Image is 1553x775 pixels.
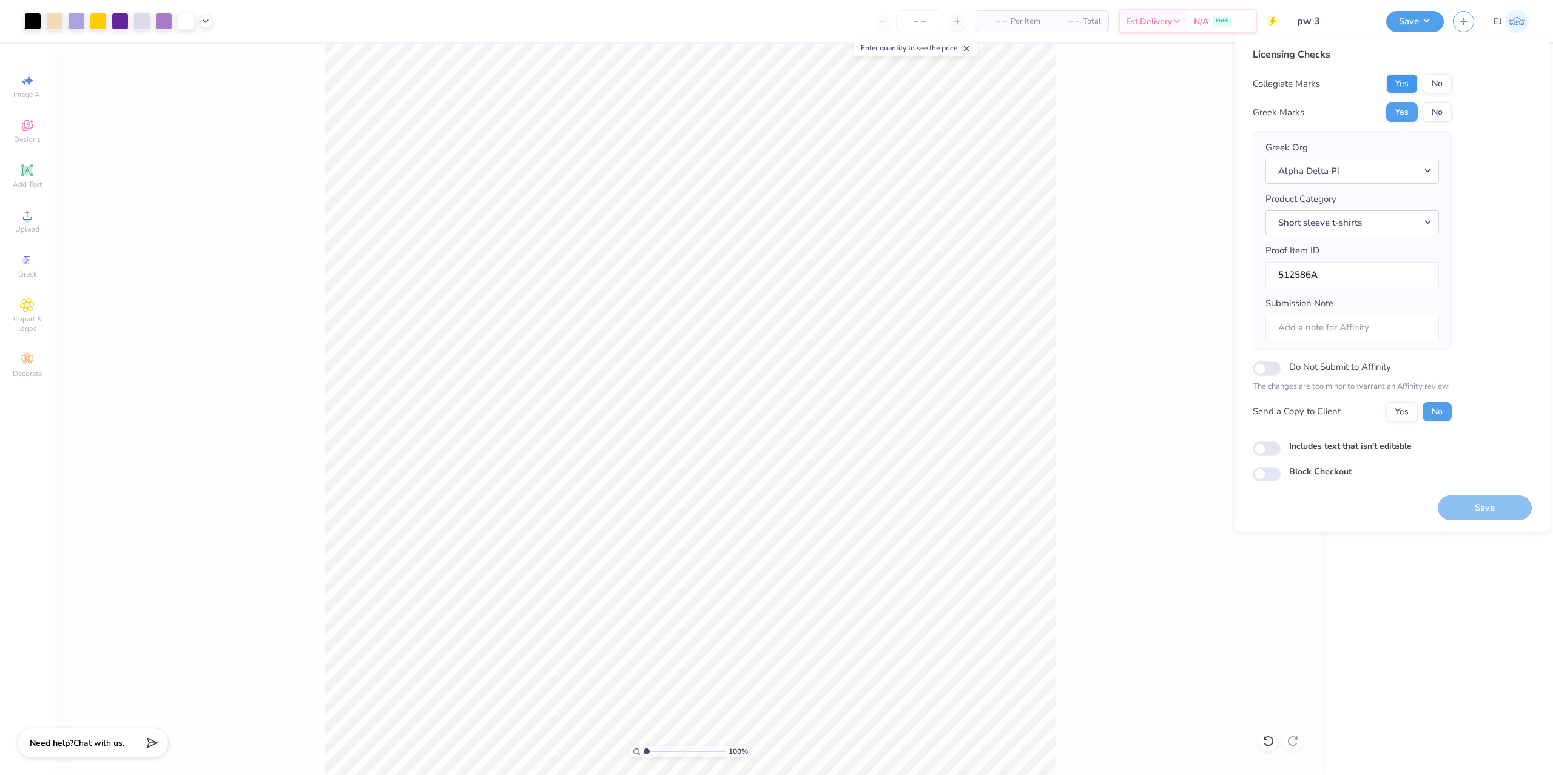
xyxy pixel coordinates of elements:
[1386,102,1418,122] button: Yes
[1253,47,1452,62] div: Licensing Checks
[854,39,977,56] div: Enter quantity to see the price.
[1216,17,1228,25] span: FREE
[983,15,1007,28] span: – –
[1265,315,1439,341] input: Add a note for Affinity
[1289,465,1352,478] label: Block Checkout
[729,746,748,757] span: 100 %
[1253,77,1320,91] div: Collegiate Marks
[14,135,41,144] span: Designs
[1126,15,1172,28] span: Est. Delivery
[1253,404,1341,418] div: Send a Copy to Client
[1288,9,1377,33] input: Untitled Design
[1423,102,1452,122] button: No
[73,737,124,749] span: Chat with us.
[13,179,42,189] span: Add Text
[18,269,37,279] span: Greek
[1505,10,1529,33] img: Edgardo Jr
[1194,15,1208,28] span: N/A
[1253,381,1452,393] p: The changes are too minor to warrant an Affinity review.
[1265,297,1333,310] label: Submission Note
[1265,141,1308,155] label: Greek Org
[896,10,943,32] input: – –
[1253,106,1304,119] div: Greek Marks
[1423,402,1452,421] button: No
[15,224,39,234] span: Upload
[1494,10,1529,33] a: EJ
[1055,15,1079,28] span: – –
[1265,210,1439,235] button: Short sleeve t-shirts
[1265,192,1336,206] label: Product Category
[1011,15,1040,28] span: Per Item
[13,90,42,99] span: Image AI
[13,369,42,378] span: Decorate
[1265,159,1439,184] button: Alpha Delta Pi
[1265,244,1319,258] label: Proof Item ID
[1289,440,1412,452] label: Includes text that isn't editable
[1494,15,1502,29] span: EJ
[1386,74,1418,93] button: Yes
[6,314,49,334] span: Clipart & logos
[1386,11,1444,32] button: Save
[1083,15,1101,28] span: Total
[1423,74,1452,93] button: No
[30,737,73,749] strong: Need help?
[1289,359,1391,375] label: Do Not Submit to Affinity
[1386,402,1418,421] button: Yes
